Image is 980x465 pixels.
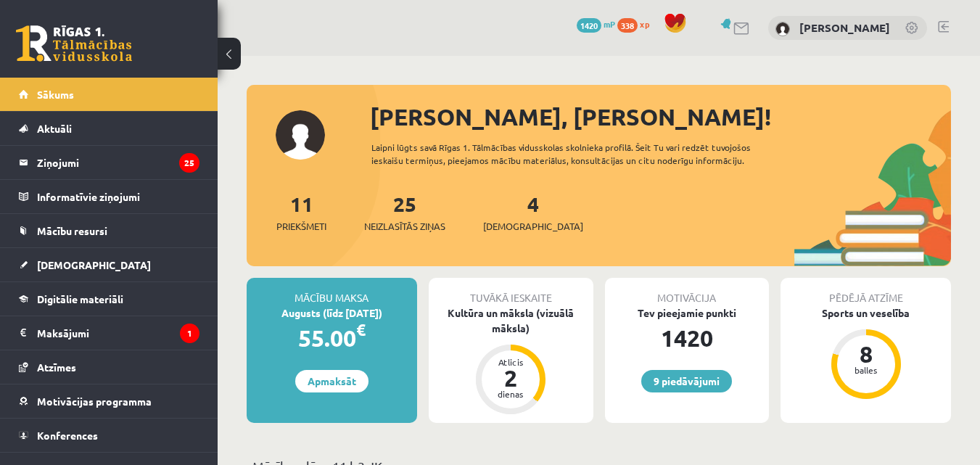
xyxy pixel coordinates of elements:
[276,191,326,234] a: 11Priekšmeti
[19,282,199,316] a: Digitālie materiāli
[19,214,199,247] a: Mācību resursi
[37,224,107,237] span: Mācību resursi
[37,395,152,408] span: Motivācijas programma
[37,88,74,101] span: Sākums
[37,180,199,213] legend: Informatīvie ziņojumi
[247,305,417,321] div: Augusts (līdz [DATE])
[179,153,199,173] i: 25
[429,278,593,305] div: Tuvākā ieskaite
[180,324,199,343] i: 1
[617,18,656,30] a: 338 xp
[641,370,732,392] a: 9 piedāvājumi
[19,350,199,384] a: Atzīmes
[371,141,794,167] div: Laipni lūgts savā Rīgas 1. Tālmācības vidusskolas skolnieka profilā. Šeit Tu vari redzēt tuvojošo...
[19,180,199,213] a: Informatīvie ziņojumi
[295,370,368,392] a: Apmaksāt
[37,361,76,374] span: Atzīmes
[775,22,790,36] img: Nikola Pocjus
[781,305,951,321] div: Sports un veselība
[364,219,445,234] span: Neizlasītās ziņas
[429,305,593,416] a: Kultūra un māksla (vizuālā māksla) Atlicis 2 dienas
[604,18,615,30] span: mP
[605,278,770,305] div: Motivācija
[844,342,888,366] div: 8
[489,390,532,398] div: dienas
[19,316,199,350] a: Maksājumi1
[356,319,366,340] span: €
[799,20,890,35] a: [PERSON_NAME]
[483,191,583,234] a: 4[DEMOGRAPHIC_DATA]
[577,18,615,30] a: 1420 mP
[247,278,417,305] div: Mācību maksa
[489,358,532,366] div: Atlicis
[781,278,951,305] div: Pēdējā atzīme
[16,25,132,62] a: Rīgas 1. Tālmācības vidusskola
[429,305,593,336] div: Kultūra un māksla (vizuālā māksla)
[37,316,199,350] legend: Maksājumi
[37,292,123,305] span: Digitālie materiāli
[489,366,532,390] div: 2
[19,78,199,111] a: Sākums
[37,122,72,135] span: Aktuāli
[19,248,199,281] a: [DEMOGRAPHIC_DATA]
[19,112,199,145] a: Aktuāli
[276,219,326,234] span: Priekšmeti
[605,321,770,355] div: 1420
[781,305,951,401] a: Sports un veselība 8 balles
[640,18,649,30] span: xp
[605,305,770,321] div: Tev pieejamie punkti
[844,366,888,374] div: balles
[37,146,199,179] legend: Ziņojumi
[370,99,951,134] div: [PERSON_NAME], [PERSON_NAME]!
[37,429,98,442] span: Konferences
[617,18,638,33] span: 338
[19,146,199,179] a: Ziņojumi25
[37,258,151,271] span: [DEMOGRAPHIC_DATA]
[19,419,199,452] a: Konferences
[247,321,417,355] div: 55.00
[364,191,445,234] a: 25Neizlasītās ziņas
[577,18,601,33] span: 1420
[19,384,199,418] a: Motivācijas programma
[483,219,583,234] span: [DEMOGRAPHIC_DATA]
